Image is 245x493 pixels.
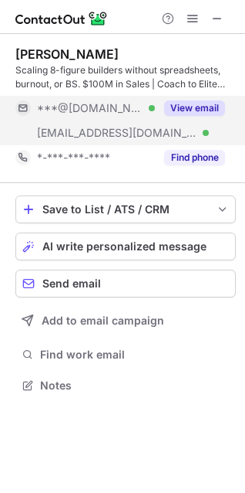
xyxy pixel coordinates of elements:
[40,348,230,362] span: Find work email
[15,46,119,62] div: [PERSON_NAME]
[42,277,101,290] span: Send email
[164,150,225,165] button: Reveal Button
[15,233,236,260] button: AI write personalized message
[40,379,230,393] span: Notes
[15,63,236,91] div: Scaling 8-figure builders without spreadsheets, burnout, or BS. $100M in Sales | Coach to Elite C...
[164,100,225,116] button: Reveal Button
[42,240,206,253] span: AI write personalized message
[15,270,236,297] button: Send email
[37,101,143,115] span: ***@[DOMAIN_NAME]
[42,314,164,327] span: Add to email campaign
[42,203,209,216] div: Save to List / ATS / CRM
[15,344,236,365] button: Find work email
[15,195,236,223] button: save-profile-one-click
[37,126,197,140] span: [EMAIL_ADDRESS][DOMAIN_NAME]
[15,9,108,28] img: ContactOut v5.3.10
[15,375,236,396] button: Notes
[15,307,236,335] button: Add to email campaign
